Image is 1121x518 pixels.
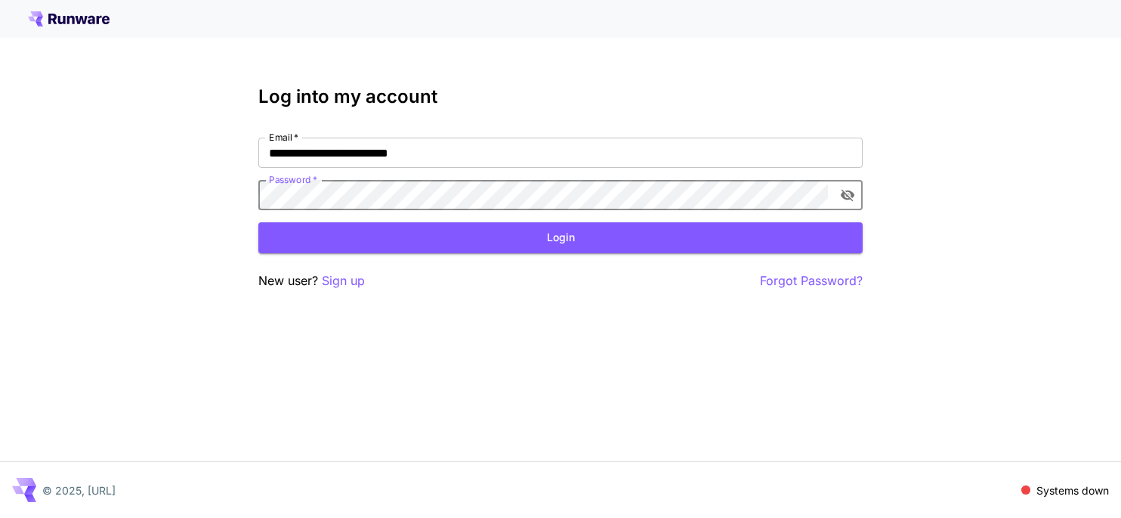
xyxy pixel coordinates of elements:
[42,482,116,498] p: © 2025, [URL]
[834,181,861,209] button: toggle password visibility
[322,271,365,290] button: Sign up
[258,222,863,253] button: Login
[269,173,317,186] label: Password
[258,271,365,290] p: New user?
[269,131,298,144] label: Email
[760,271,863,290] button: Forgot Password?
[1036,482,1109,498] p: Systems down
[258,86,863,107] h3: Log into my account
